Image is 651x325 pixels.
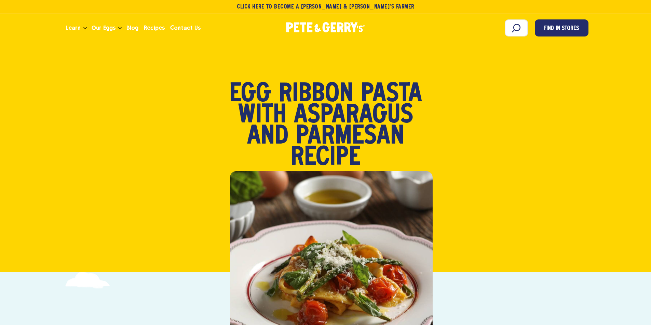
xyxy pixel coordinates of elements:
[279,84,353,105] span: Ribbon
[66,24,81,32] span: Learn
[83,27,87,29] button: Open the dropdown menu for Learn
[544,24,579,33] span: Find in Stores
[296,126,404,147] span: Parmesan
[89,19,118,37] a: Our Eggs
[167,19,203,37] a: Contact Us
[290,147,361,168] span: Recipe
[124,19,141,37] a: Blog
[238,105,286,126] span: with
[361,84,422,105] span: Pasta
[505,19,528,36] input: Search
[118,27,122,29] button: Open the dropdown menu for Our Eggs
[126,24,138,32] span: Blog
[144,24,165,32] span: Recipes
[92,24,116,32] span: Our Eggs
[141,19,167,37] a: Recipes
[535,19,588,36] a: Find in Stores
[229,84,271,105] span: Egg
[247,126,288,147] span: and
[63,19,83,37] a: Learn
[170,24,201,32] span: Contact Us
[294,105,413,126] span: Asparagus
